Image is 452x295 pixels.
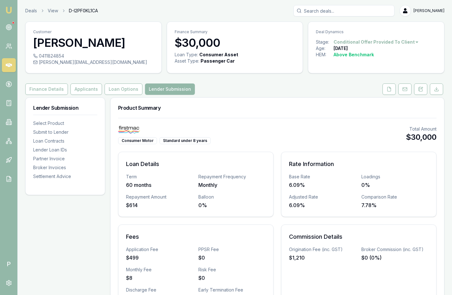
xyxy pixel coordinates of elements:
div: 7.78% [361,201,429,209]
button: Conditional Offer Provided To Client [334,39,419,45]
div: $499 [126,254,193,261]
span: D-I2PF0KL1CA [69,8,98,14]
div: Total Amount [406,126,437,132]
h3: Commission Details [289,232,429,241]
div: Standard under 8 years [160,137,211,144]
div: [DATE] [334,45,348,52]
h3: Lender Submission [33,105,97,110]
div: HEM: [316,52,334,58]
a: Loan Options [103,83,144,95]
div: Consumer Asset [199,52,238,58]
div: Broker Commission (inc. GST) [361,246,429,253]
button: Finance Details [25,83,68,95]
div: 0411824854 [33,53,154,59]
h3: Rate Information [289,160,429,169]
div: Monthly [198,181,266,189]
div: Lender Loan IDs [33,147,97,153]
div: $0 [198,274,266,282]
div: Repayment Frequency [198,174,266,180]
div: Term [126,174,193,180]
button: Lender Submission [145,83,195,95]
a: Lender Submission [144,83,196,95]
button: Applicants [70,83,102,95]
div: 6.09% [289,181,356,189]
a: Finance Details [25,83,69,95]
div: Early Termination Fee [198,287,266,293]
span: P [2,257,16,271]
div: 0% [198,201,266,209]
div: Repayment Amount [126,194,193,200]
div: Asset Type : [175,58,199,64]
div: Broker Invoices [33,164,97,171]
img: Firstmac [118,126,140,133]
div: Application Fee [126,246,193,253]
div: Adjusted Rate [289,194,356,200]
h3: Loan Details [126,160,266,169]
button: Loan Options [105,83,142,95]
div: Above Benchmark [334,52,374,58]
div: Select Product [33,120,97,126]
div: Loadings [361,174,429,180]
nav: breadcrumb [25,8,98,14]
div: Monthly Fee [126,267,193,273]
div: 0% [361,181,429,189]
div: Balloon [198,194,266,200]
div: PPSR Fee [198,246,266,253]
h3: Product Summary [118,105,437,110]
div: Partner Invoice [33,156,97,162]
div: Passenger Car [201,58,235,64]
img: emu-icon-u.png [5,6,13,14]
p: Finance Summary [175,29,295,34]
h3: $30,000 [175,36,295,49]
div: $0 [198,254,266,261]
div: Discharge Fee [126,287,193,293]
div: Age: [316,45,334,52]
div: $614 [126,201,193,209]
div: Loan Type: [175,52,198,58]
p: Deal Dynamics [316,29,437,34]
div: $1,210 [289,254,356,261]
div: $30,000 [406,132,437,142]
div: $0 (0%) [361,254,429,261]
div: 6.09% [289,201,356,209]
div: $8 [126,274,193,282]
input: Search deals [293,5,395,16]
h3: [PERSON_NAME] [33,36,154,49]
div: Origination Fee (inc. GST) [289,246,356,253]
div: Risk Fee [198,267,266,273]
span: [PERSON_NAME] [413,8,444,13]
div: Loan Contracts [33,138,97,144]
a: Deals [25,8,37,14]
div: Base Rate [289,174,356,180]
div: 60 months [126,181,193,189]
a: View [48,8,58,14]
h3: Fees [126,232,266,241]
div: Settlement Advice [33,173,97,180]
div: Comparison Rate [361,194,429,200]
div: Stage: [316,39,334,45]
p: Customer [33,29,154,34]
div: Submit to Lender [33,129,97,135]
div: Consumer Motor [118,137,157,144]
a: Applicants [69,83,103,95]
div: [PERSON_NAME][EMAIL_ADDRESS][DOMAIN_NAME] [33,59,154,65]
